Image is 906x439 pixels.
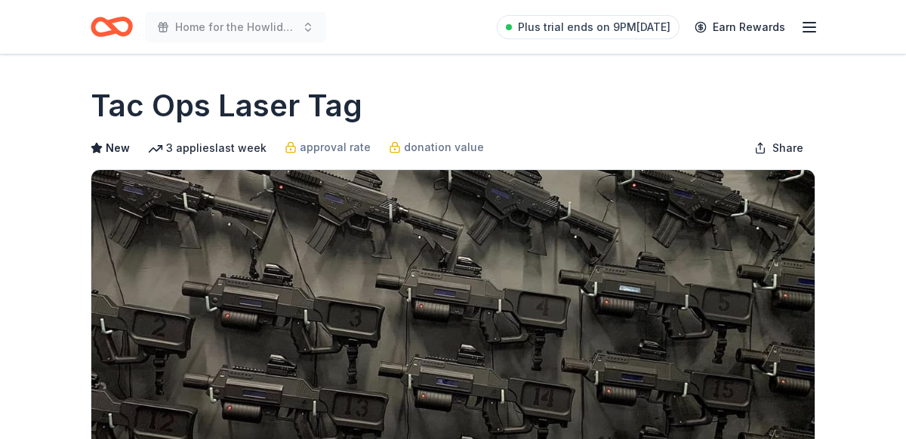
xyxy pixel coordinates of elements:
[686,14,794,41] a: Earn Rewards
[285,138,371,156] a: approval rate
[772,139,803,157] span: Share
[497,15,679,39] a: Plus trial ends on 9PM[DATE]
[145,12,326,42] button: Home for the Howlidays
[389,138,484,156] a: donation value
[175,18,296,36] span: Home for the Howlidays
[404,138,484,156] span: donation value
[300,138,371,156] span: approval rate
[91,85,362,127] h1: Tac Ops Laser Tag
[91,9,133,45] a: Home
[518,18,670,36] span: Plus trial ends on 9PM[DATE]
[148,139,267,157] div: 3 applies last week
[742,133,815,163] button: Share
[106,139,130,157] span: New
